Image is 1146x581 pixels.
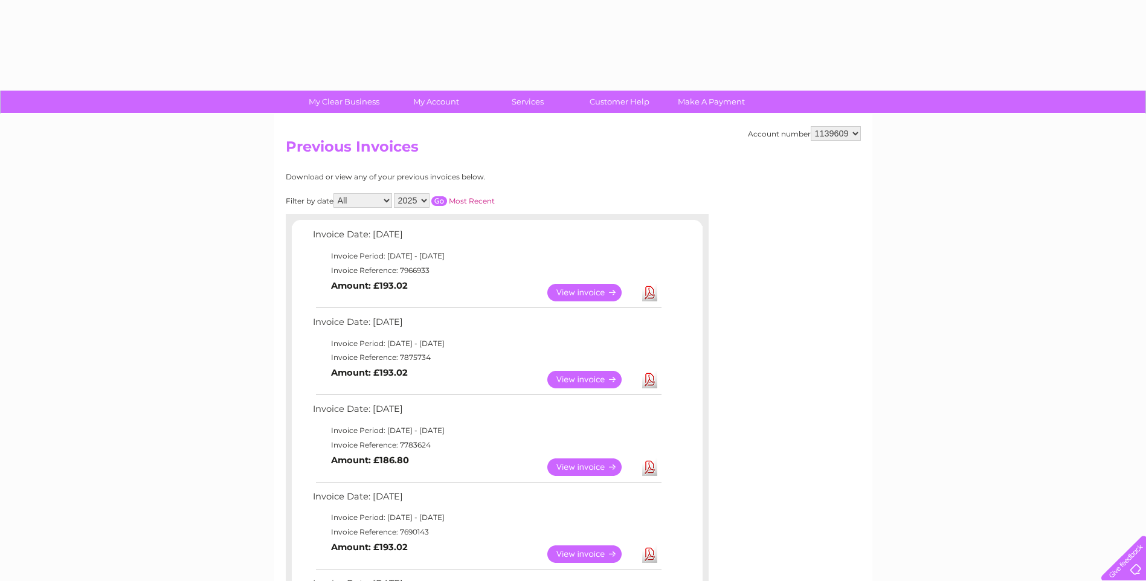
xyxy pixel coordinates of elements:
[331,542,408,553] b: Amount: £193.02
[310,423,663,438] td: Invoice Period: [DATE] - [DATE]
[310,489,663,511] td: Invoice Date: [DATE]
[310,438,663,452] td: Invoice Reference: 7783624
[642,371,657,388] a: Download
[310,401,663,423] td: Invoice Date: [DATE]
[310,336,663,351] td: Invoice Period: [DATE] - [DATE]
[286,173,603,181] div: Download or view any of your previous invoices below.
[547,284,636,301] a: View
[310,510,663,525] td: Invoice Period: [DATE] - [DATE]
[310,226,663,249] td: Invoice Date: [DATE]
[478,91,578,113] a: Services
[286,193,603,208] div: Filter by date
[310,263,663,278] td: Invoice Reference: 7966933
[331,367,408,378] b: Amount: £193.02
[310,525,663,539] td: Invoice Reference: 7690143
[570,91,669,113] a: Customer Help
[294,91,394,113] a: My Clear Business
[331,280,408,291] b: Amount: £193.02
[547,545,636,563] a: View
[331,455,409,466] b: Amount: £186.80
[547,458,636,476] a: View
[286,138,861,161] h2: Previous Invoices
[748,126,861,141] div: Account number
[642,284,657,301] a: Download
[310,314,663,336] td: Invoice Date: [DATE]
[547,371,636,388] a: View
[310,249,663,263] td: Invoice Period: [DATE] - [DATE]
[310,350,663,365] td: Invoice Reference: 7875734
[642,458,657,476] a: Download
[662,91,761,113] a: Make A Payment
[386,91,486,113] a: My Account
[642,545,657,563] a: Download
[449,196,495,205] a: Most Recent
